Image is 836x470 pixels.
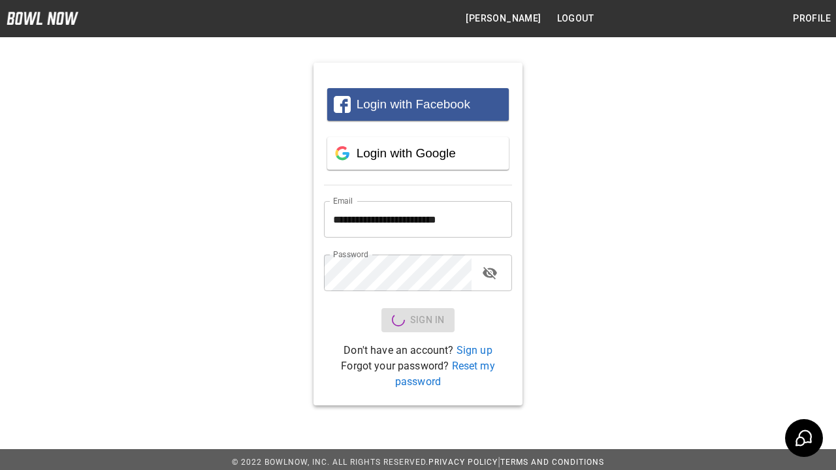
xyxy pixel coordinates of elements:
[232,458,428,467] span: © 2022 BowlNow, Inc. All Rights Reserved.
[395,360,495,388] a: Reset my password
[460,7,546,31] button: [PERSON_NAME]
[552,7,599,31] button: Logout
[457,344,492,356] a: Sign up
[500,458,604,467] a: Terms and Conditions
[428,458,498,467] a: Privacy Policy
[788,7,836,31] button: Profile
[327,137,509,170] button: Login with Google
[7,12,78,25] img: logo
[324,358,512,390] p: Forgot your password?
[357,146,456,160] span: Login with Google
[324,343,512,358] p: Don't have an account?
[477,260,503,286] button: toggle password visibility
[357,97,470,111] span: Login with Facebook
[327,88,509,121] button: Login with Facebook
